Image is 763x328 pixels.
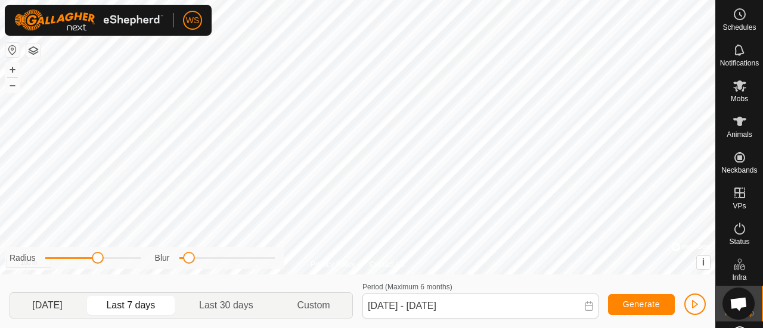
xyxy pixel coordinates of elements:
[731,95,748,102] span: Mobs
[5,43,20,57] button: Reset Map
[697,256,710,269] button: i
[297,298,330,313] span: Custom
[733,202,746,210] span: VPs
[311,259,355,270] a: Privacy Policy
[10,252,36,264] label: Radius
[5,63,20,77] button: +
[5,78,20,92] button: –
[186,14,200,27] span: WS
[623,299,660,309] span: Generate
[702,257,705,267] span: i
[729,238,749,245] span: Status
[725,310,754,317] span: Heatmap
[32,298,62,313] span: [DATE]
[722,288,755,320] div: Open chat
[720,60,759,67] span: Notifications
[370,259,405,270] a: Contact Us
[727,131,752,138] span: Animals
[199,298,253,313] span: Last 30 days
[722,24,756,31] span: Schedules
[608,294,675,315] button: Generate
[26,43,41,58] button: Map Layers
[14,10,163,31] img: Gallagher Logo
[732,274,746,281] span: Infra
[362,283,452,291] label: Period (Maximum 6 months)
[721,167,757,174] span: Neckbands
[106,298,155,313] span: Last 7 days
[155,252,170,264] label: Blur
